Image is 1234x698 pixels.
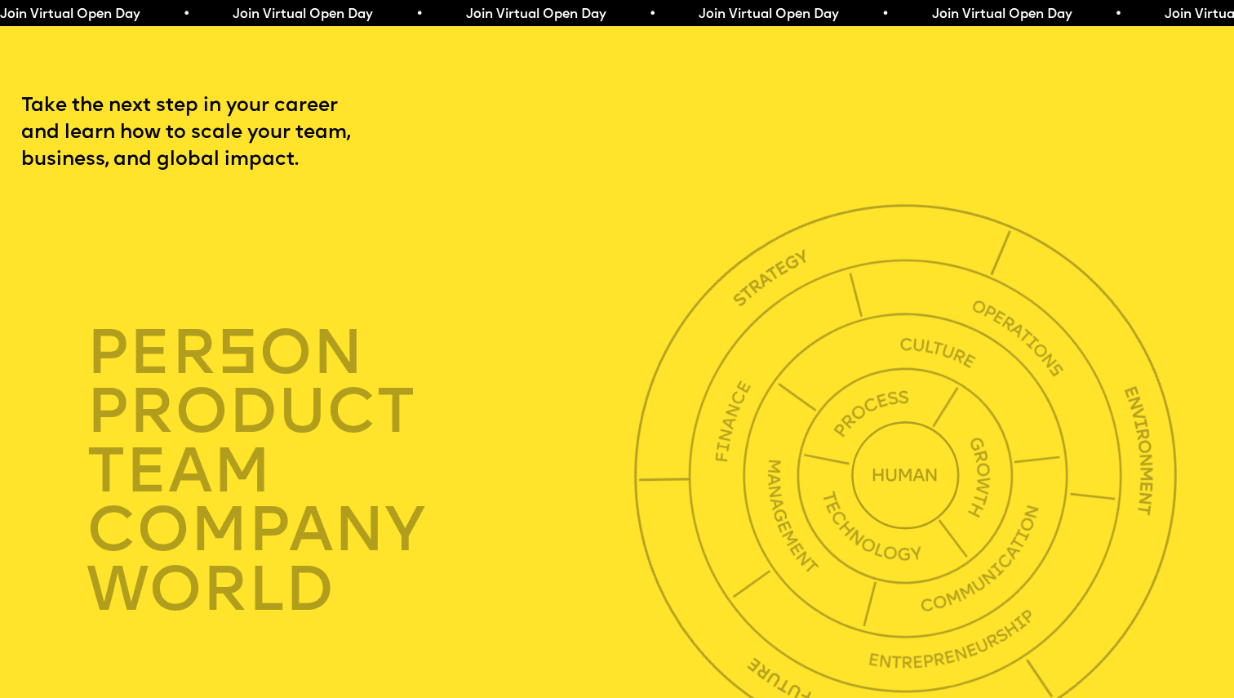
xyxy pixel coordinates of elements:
div: company [87,501,642,561]
span: • [413,8,420,21]
p: Take the next step in your career and learn how to scale your team, business, and global impact. [21,93,404,175]
div: world [87,561,642,620]
span: • [180,8,187,21]
span: • [1112,8,1119,21]
span: s [217,326,259,389]
div: product [87,383,642,442]
span: • [879,8,886,21]
div: per on [87,323,642,383]
span: • [646,8,653,21]
div: TEAM [87,442,642,501]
